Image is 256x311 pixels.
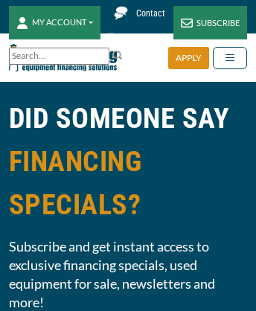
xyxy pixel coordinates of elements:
[94,51,106,62] a: Clear search text
[108,8,165,42] span: Contact Us
[112,49,124,61] img: Search
[9,48,109,65] input: Search
[9,140,247,226] span: FINANCING SPECIALS?
[173,6,247,39] a: SUBSCRIBE
[9,6,100,39] button: MY ACCOUNT
[9,97,247,226] h1: DID SOMEONE SAY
